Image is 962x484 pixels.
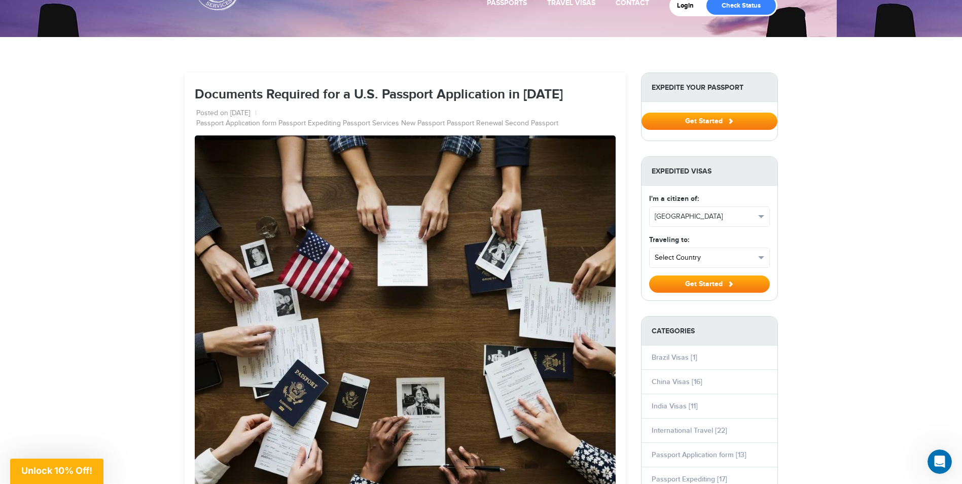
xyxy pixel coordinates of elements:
[196,109,257,119] li: Posted on [DATE]
[195,88,616,102] h1: Documents Required for a U.S. Passport Application in [DATE]
[652,353,697,362] a: Brazil Visas [1]
[652,475,727,483] a: Passport Expediting [17]
[401,119,445,129] a: New Passport
[642,73,777,102] strong: Expedite Your Passport
[928,450,952,474] iframe: Intercom live chat
[505,119,558,129] a: Second Passport
[655,212,755,222] span: [GEOGRAPHIC_DATA]
[196,119,276,129] a: Passport Application form
[652,402,698,410] a: India Visas [11]
[642,317,777,345] strong: Categories
[650,207,769,226] button: [GEOGRAPHIC_DATA]
[650,248,769,267] button: Select Country
[649,193,699,204] label: I'm a citizen of:
[642,113,777,130] button: Get Started
[642,117,777,125] a: Get Started
[343,119,399,129] a: Passport Services
[655,253,755,263] span: Select Country
[278,119,341,129] a: Passport Expediting
[21,465,92,476] span: Unlock 10% Off!
[10,459,103,484] div: Unlock 10% Off!
[649,234,689,245] label: Traveling to:
[677,2,701,10] a: Login
[652,451,746,459] a: Passport Application form [13]
[649,275,770,293] button: Get Started
[652,426,727,435] a: International Travel [22]
[642,157,777,186] strong: Expedited Visas
[652,377,702,386] a: China Visas [16]
[447,119,503,129] a: Passport Renewal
